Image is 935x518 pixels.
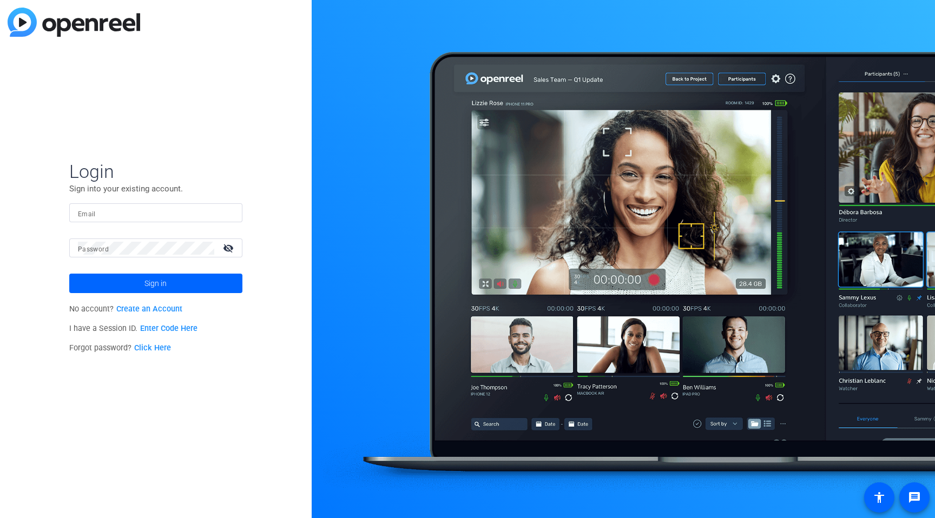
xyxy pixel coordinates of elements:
a: Enter Code Here [140,324,197,333]
span: Login [69,160,242,183]
p: Sign into your existing account. [69,183,242,195]
mat-label: Password [78,245,109,253]
span: No account? [69,304,182,314]
input: Enter Email Address [78,207,234,220]
span: Forgot password? [69,343,171,353]
mat-icon: message [908,491,921,504]
a: Create an Account [116,304,182,314]
span: Sign in [144,270,167,297]
mat-icon: visibility_off [216,240,242,256]
span: I have a Session ID. [69,324,197,333]
a: Click Here [134,343,171,353]
mat-label: Email [78,210,96,218]
button: Sign in [69,274,242,293]
img: blue-gradient.svg [8,8,140,37]
mat-icon: accessibility [873,491,886,504]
